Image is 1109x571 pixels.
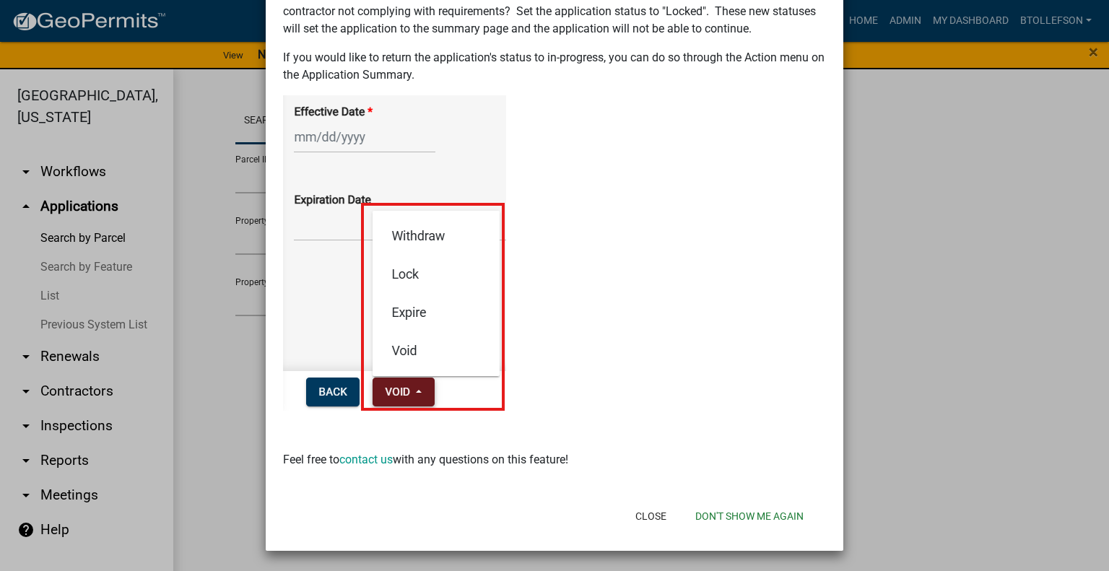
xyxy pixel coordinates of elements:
p: Feel free to with any questions on this feature! [283,451,826,468]
img: image_621ce5ae-eb73-46db-a8de-fc9a16de3639.png [283,95,506,411]
p: If you would like to return the application's status to in-progress, you can do so through the Ac... [283,49,826,84]
button: Don't show me again [684,503,815,529]
a: contact us [339,453,393,466]
button: Close [624,503,678,529]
